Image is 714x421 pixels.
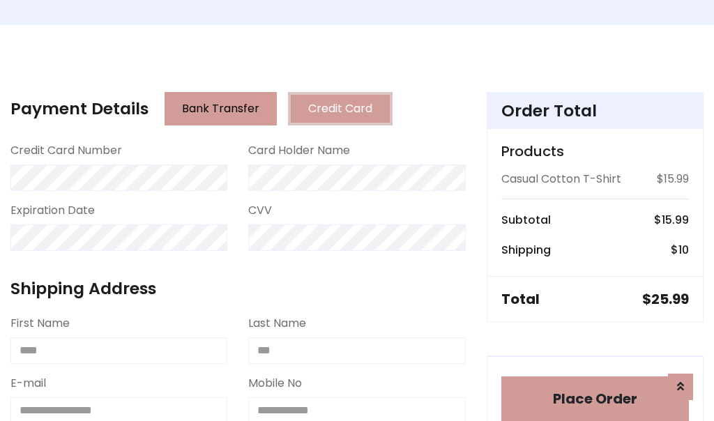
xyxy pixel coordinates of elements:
label: Mobile No [248,375,302,392]
button: Credit Card [288,92,393,125]
h6: $ [671,243,689,257]
h6: $ [654,213,689,227]
h5: Products [501,143,689,160]
label: Expiration Date [10,202,95,219]
p: Casual Cotton T-Shirt [501,171,621,187]
p: $15.99 [657,171,689,187]
span: 25.99 [651,289,689,309]
h4: Order Total [501,101,689,121]
h4: Payment Details [10,99,149,118]
button: Place Order [501,376,689,421]
h4: Shipping Address [10,279,466,298]
label: Last Name [248,315,306,332]
h5: Total [501,291,540,307]
label: First Name [10,315,70,332]
label: Card Holder Name [248,142,350,159]
span: 15.99 [662,212,689,228]
label: Credit Card Number [10,142,122,159]
label: E-mail [10,375,46,392]
button: Bank Transfer [165,92,277,125]
label: CVV [248,202,272,219]
span: 10 [678,242,689,258]
h5: $ [642,291,689,307]
h6: Subtotal [501,213,551,227]
h6: Shipping [501,243,551,257]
